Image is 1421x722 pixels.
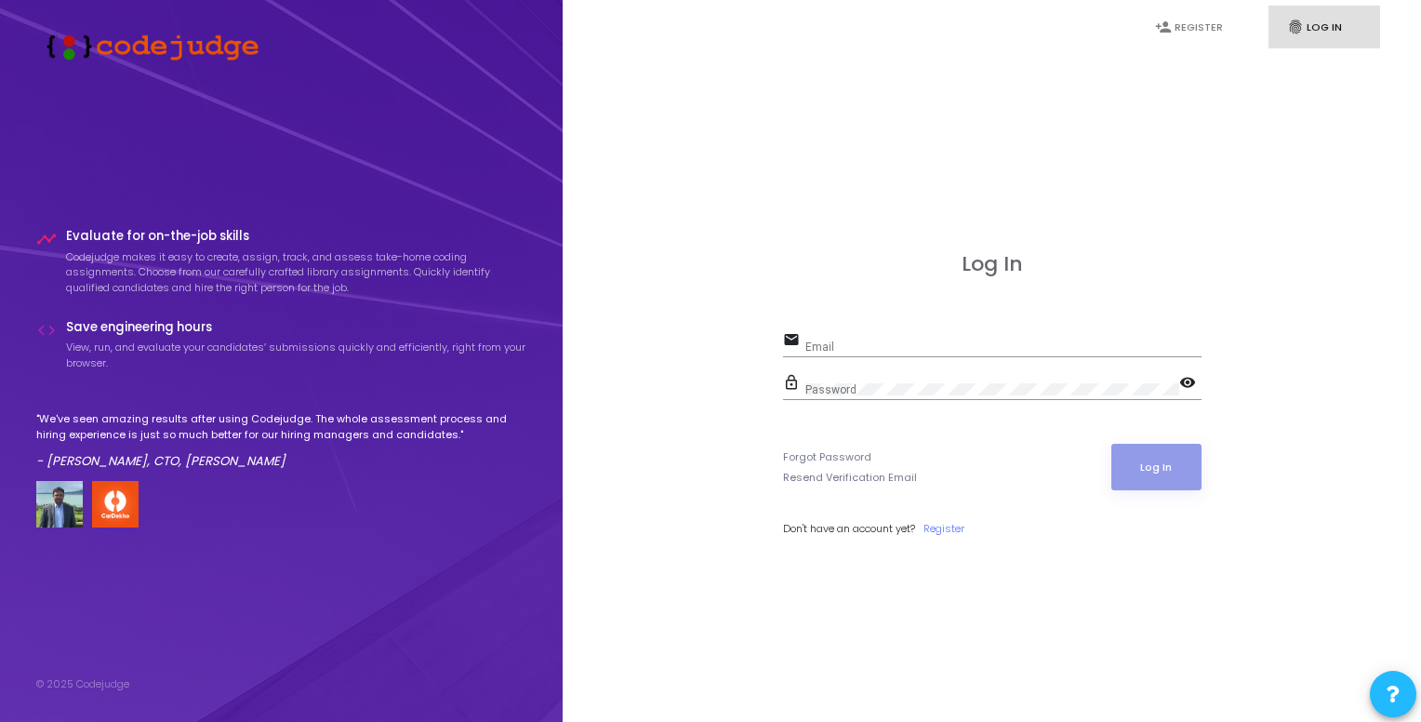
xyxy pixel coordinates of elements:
[783,521,915,536] span: Don't have an account yet?
[66,340,527,370] p: View, run, and evaluate your candidates’ submissions quickly and efficiently, right from your bro...
[805,341,1202,354] input: Email
[36,411,527,442] p: "We've seen amazing results after using Codejudge. The whole assessment process and hiring experi...
[36,452,286,470] em: - [PERSON_NAME], CTO, [PERSON_NAME]
[1155,19,1172,35] i: person_add
[1136,6,1248,49] a: person_addRegister
[66,229,527,244] h4: Evaluate for on-the-job skills
[783,252,1202,276] h3: Log In
[1268,6,1380,49] a: fingerprintLog In
[783,330,805,353] mat-icon: email
[36,481,83,528] img: user image
[1179,373,1202,395] mat-icon: visibility
[36,320,57,341] i: code
[66,320,527,335] h4: Save engineering hours
[783,373,805,395] mat-icon: lock_outline
[1287,19,1304,35] i: fingerprint
[783,449,871,465] a: Forgot Password
[923,521,964,537] a: Register
[66,249,527,296] p: Codejudge makes it easy to create, assign, track, and assess take-home coding assignments. Choose...
[1111,444,1202,490] button: Log In
[92,481,139,528] img: company-logo
[36,229,57,249] i: timeline
[783,470,917,486] a: Resend Verification Email
[36,676,129,692] div: © 2025 Codejudge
